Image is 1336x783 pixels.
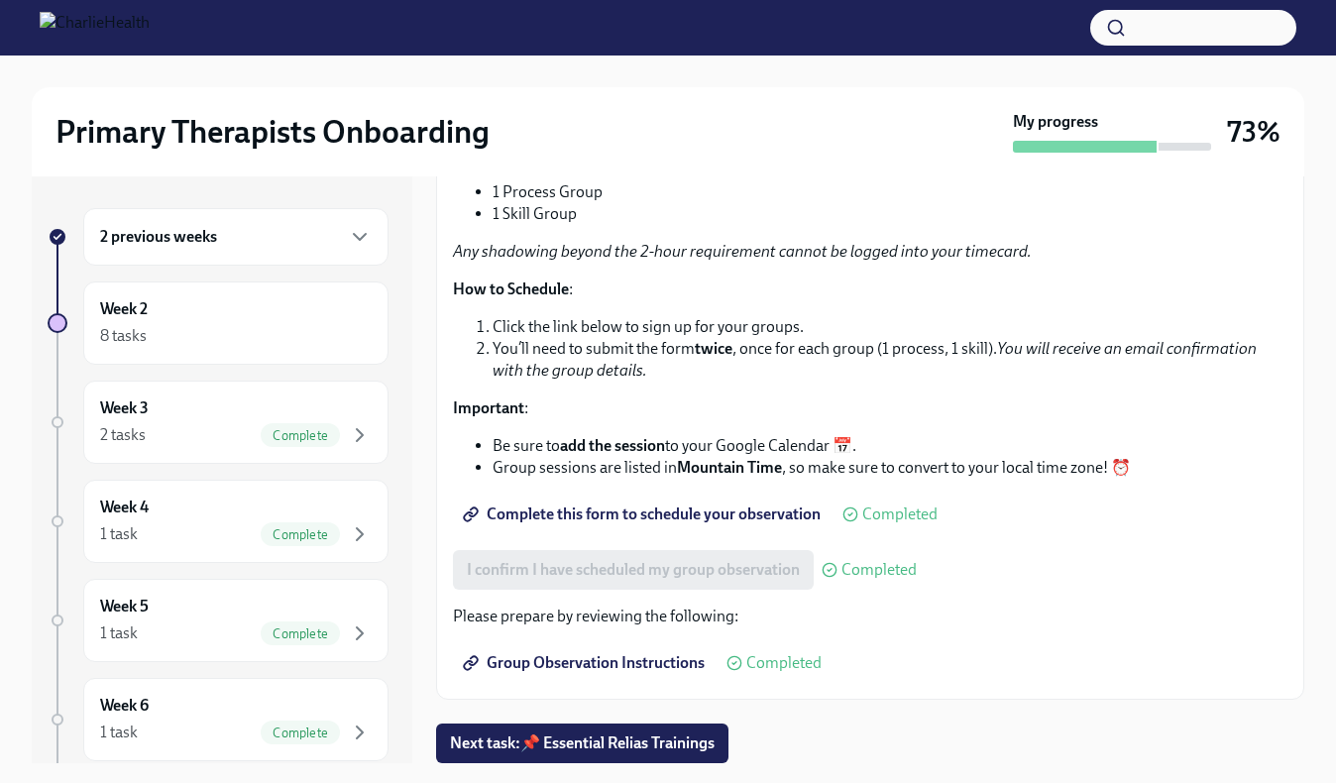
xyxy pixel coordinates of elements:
[100,695,149,717] h6: Week 6
[100,424,146,446] div: 2 tasks
[677,458,782,477] strong: Mountain Time
[261,428,340,443] span: Complete
[100,226,217,248] h6: 2 previous weeks
[493,181,1287,203] li: 1 Process Group
[1013,111,1098,133] strong: My progress
[453,398,524,417] strong: Important
[83,208,389,266] div: 2 previous weeks
[100,722,138,743] div: 1 task
[467,653,705,673] span: Group Observation Instructions
[453,280,569,298] strong: How to Schedule
[48,579,389,662] a: Week 51 taskComplete
[100,622,138,644] div: 1 task
[450,733,715,753] span: Next task : 📌 Essential Relias Trainings
[453,495,835,534] a: Complete this form to schedule your observation
[695,339,732,358] strong: twice
[493,203,1287,225] li: 1 Skill Group
[436,724,728,763] button: Next task:📌 Essential Relias Trainings
[1227,114,1280,150] h3: 73%
[48,281,389,365] a: Week 28 tasks
[453,242,1032,261] em: Any shadowing beyond the 2-hour requirement cannot be logged into your timecard.
[48,678,389,761] a: Week 61 taskComplete
[453,279,1287,300] p: :
[48,381,389,464] a: Week 32 tasksComplete
[261,726,340,740] span: Complete
[48,480,389,563] a: Week 41 taskComplete
[560,436,665,455] strong: add the session
[100,523,138,545] div: 1 task
[493,338,1287,382] li: You’ll need to submit the form , once for each group (1 process, 1 skill).
[862,506,938,522] span: Completed
[453,397,1287,419] p: :
[100,397,149,419] h6: Week 3
[746,655,822,671] span: Completed
[493,316,1287,338] li: Click the link below to sign up for your groups.
[493,435,1287,457] li: Be sure to to your Google Calendar 📅.
[453,643,719,683] a: Group Observation Instructions
[100,325,147,347] div: 8 tasks
[100,596,149,617] h6: Week 5
[493,457,1287,479] li: Group sessions are listed in , so make sure to convert to your local time zone! ⏰
[841,562,917,578] span: Completed
[261,527,340,542] span: Complete
[40,12,150,44] img: CharlieHealth
[467,504,821,524] span: Complete this form to schedule your observation
[261,626,340,641] span: Complete
[56,112,490,152] h2: Primary Therapists Onboarding
[100,298,148,320] h6: Week 2
[100,497,149,518] h6: Week 4
[453,606,1287,627] p: Please prepare by reviewing the following:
